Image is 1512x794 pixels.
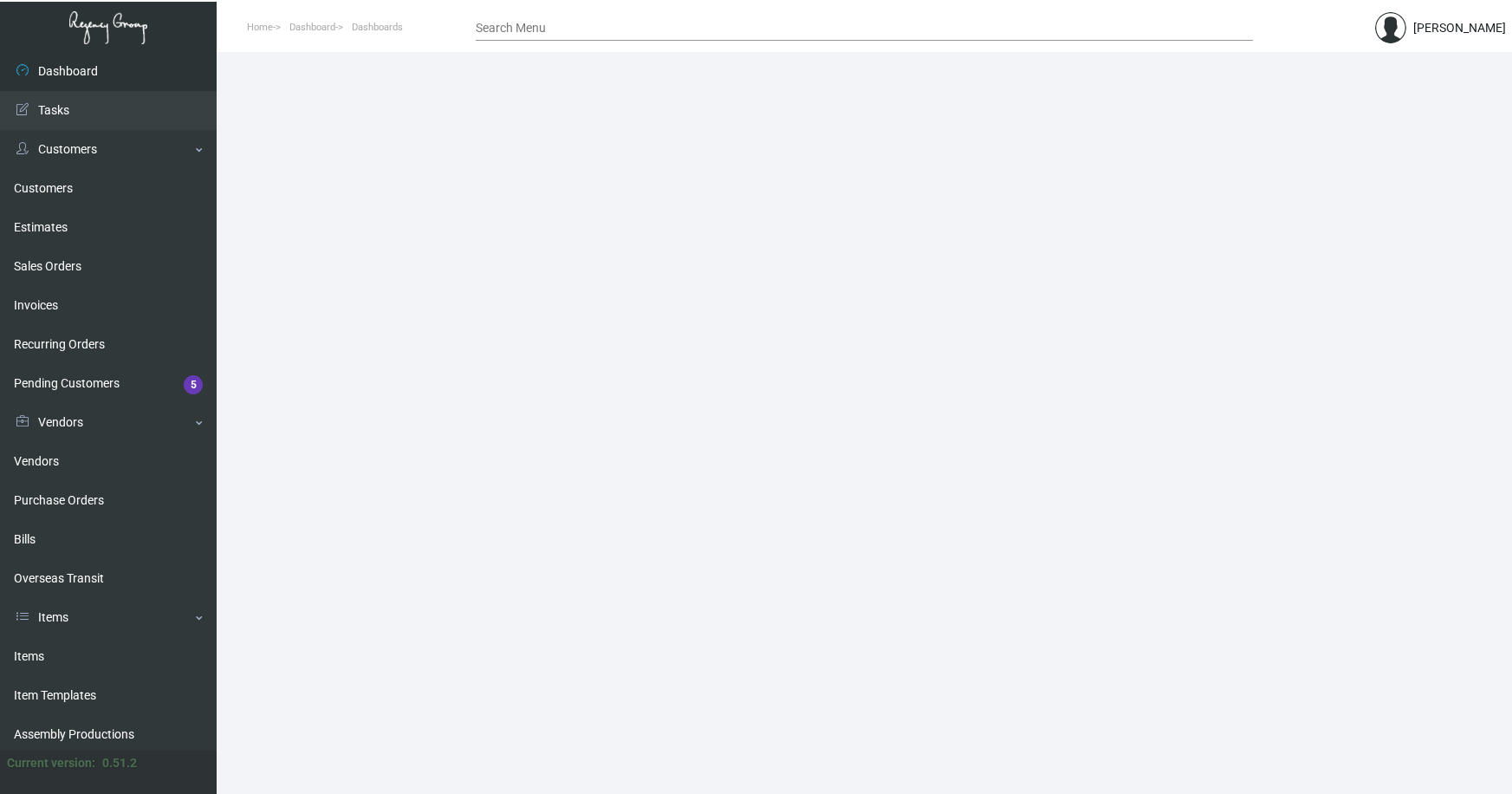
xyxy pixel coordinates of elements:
[102,754,137,772] div: 0.51.2
[352,22,403,33] span: Dashboards
[7,754,95,772] div: Current version:
[289,22,335,33] span: Dashboard
[1413,19,1506,37] div: [PERSON_NAME]
[247,22,273,33] span: Home
[1375,12,1406,43] img: admin@bootstrapmaster.com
